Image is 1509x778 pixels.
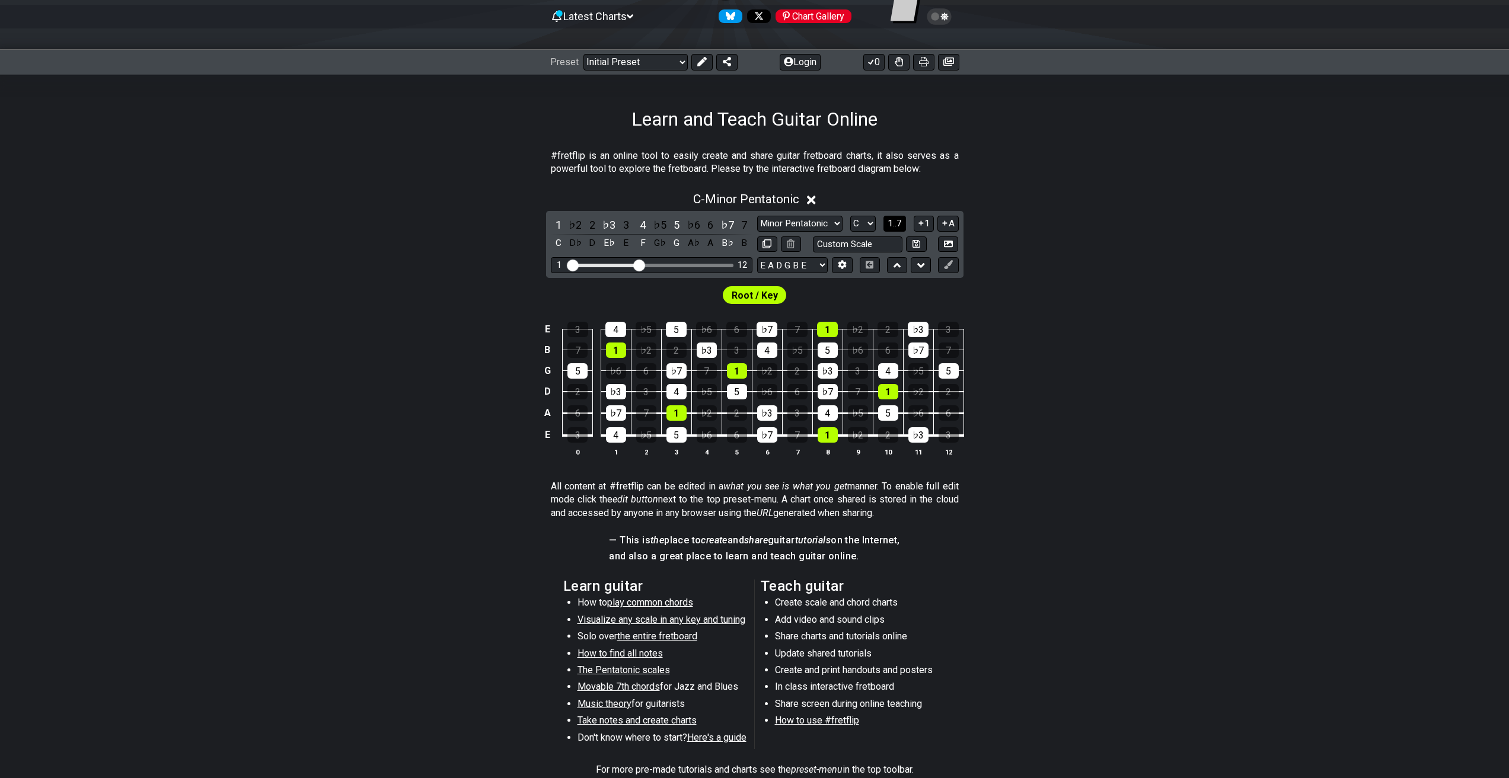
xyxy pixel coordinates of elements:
em: share [744,534,768,546]
li: Create and print handouts and posters [775,664,944,680]
div: ♭2 [848,427,868,443]
li: Share charts and tutorials online [775,630,944,646]
div: 7 [697,363,717,379]
h2: Learn guitar [563,580,749,593]
span: Preset [550,56,579,68]
td: B [540,340,554,360]
div: toggle scale degree [703,217,718,233]
div: toggle scale degree [618,217,634,233]
em: tutorials [795,534,831,546]
div: ♭3 [908,427,929,443]
div: 7 [787,322,808,337]
li: Update shared tutorials [775,647,944,664]
div: 7 [567,342,588,358]
div: 3 [938,322,959,337]
div: 7 [636,405,656,421]
th: 7 [782,446,812,458]
div: 6 [787,384,808,399]
p: #fretflip is an online tool to easily create and share guitar fretboard charts, it also serves as... [551,149,959,176]
div: ♭7 [606,405,626,421]
th: 6 [752,446,782,458]
div: ♭6 [848,342,868,358]
div: toggle scale degree [635,217,650,233]
div: ♭2 [847,322,868,337]
h1: Learn and Teach Guitar Online [631,108,878,130]
span: 1..7 [888,218,902,229]
span: Visualize any scale in any key and tuning [578,614,745,625]
em: edit button [612,494,658,505]
a: #fretflip at Pinterest [771,9,851,23]
div: toggle pitch class [618,235,634,251]
div: 6 [567,405,588,421]
td: A [540,402,554,424]
span: play common chords [607,597,693,608]
div: 2 [567,384,588,399]
p: All content at #fretflip can be edited in a manner. To enable full edit mode click the next to th... [551,480,959,520]
span: Movable 7th chords [578,681,660,692]
div: 3 [848,363,868,379]
div: ♭5 [697,384,717,399]
div: 3 [787,405,808,421]
button: Edit Tuning [832,257,852,273]
div: ♭2 [908,384,929,399]
li: for guitarists [578,697,746,714]
button: Login [780,54,821,71]
p: For more pre-made tutorials and charts see the in the top toolbar. [596,763,914,776]
em: what you see is what you get [723,481,847,492]
button: Create Image [938,236,958,252]
em: preset-menu [791,764,843,775]
div: ♭6 [757,384,777,399]
h4: — This is place to and guitar on the Internet, [609,534,899,547]
li: Share screen during online teaching [775,697,944,714]
span: First enable full edit mode to edit [732,287,778,304]
div: ♭5 [787,342,808,358]
div: 3 [939,427,959,443]
button: Copy [757,236,777,252]
div: ♭2 [697,405,717,421]
th: 3 [661,446,691,458]
th: 8 [812,446,843,458]
div: 2 [727,405,747,421]
div: 6 [636,363,656,379]
div: ♭6 [606,363,626,379]
div: toggle pitch class [585,235,600,251]
li: How to [578,596,746,613]
div: ♭2 [757,363,777,379]
button: Create image [938,54,959,71]
div: 6 [878,342,898,358]
th: 11 [903,446,933,458]
div: ♭5 [636,322,656,337]
em: the [650,534,664,546]
div: 5 [666,427,687,443]
li: for Jazz and Blues [578,680,746,697]
div: 4 [818,405,838,421]
div: toggle scale degree [669,217,684,233]
div: 1 [727,363,747,379]
li: Solo over [578,630,746,646]
div: 6 [939,405,959,421]
div: ♭5 [848,405,868,421]
div: ♭5 [636,427,656,443]
button: Store user defined scale [906,236,926,252]
li: Don't know where to start? [578,731,746,748]
div: 2 [666,342,687,358]
span: Toggle light / dark theme [933,11,946,22]
div: 3 [567,427,588,443]
div: 5 [878,405,898,421]
th: 2 [631,446,661,458]
div: 2 [878,322,898,337]
span: How to find all notes [578,648,663,659]
button: Edit Preset [691,54,713,71]
div: 6 [726,322,747,337]
em: URL [757,507,773,518]
span: Take notes and create charts [578,715,697,726]
div: 4 [878,363,898,379]
td: D [540,381,554,402]
div: 5 [818,342,838,358]
th: 9 [843,446,873,458]
div: 3 [727,342,747,358]
div: toggle pitch class [720,235,735,251]
div: toggle pitch class [567,235,583,251]
div: toggle scale degree [686,217,701,233]
span: Latest Charts [563,10,627,23]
